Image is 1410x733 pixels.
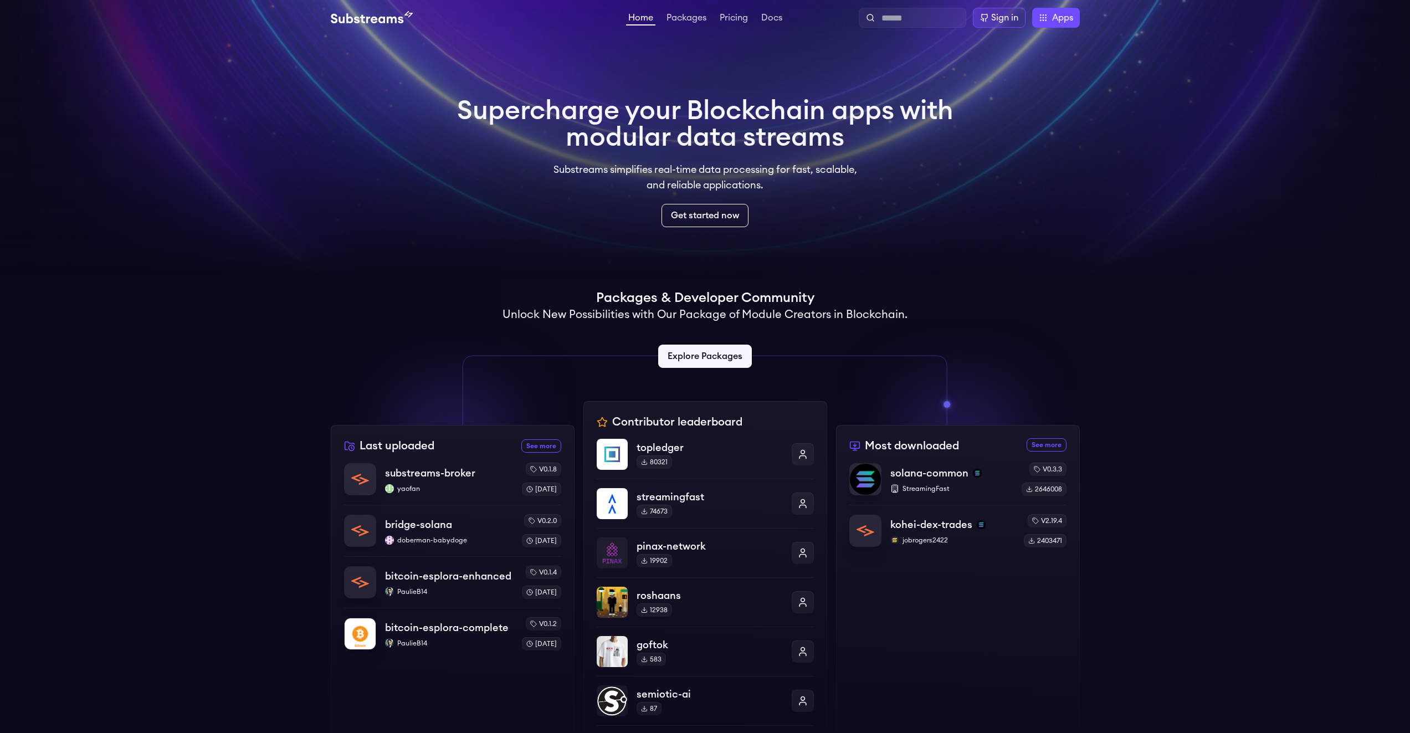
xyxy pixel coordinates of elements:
p: substreams-broker [385,465,475,481]
div: v0.1.2 [526,617,561,631]
div: 87 [637,702,662,715]
p: bitcoin-esplora-complete [385,620,509,635]
img: solana-common [850,464,881,495]
img: pinax-network [597,537,628,568]
a: topledgertopledger80321 [597,439,814,479]
img: yaofan [385,484,394,493]
p: StreamingFast [890,484,1013,493]
p: roshaans [637,588,783,603]
a: Get started now [662,204,748,227]
div: [DATE] [522,483,561,496]
div: [DATE] [522,586,561,599]
p: goftok [637,637,783,653]
div: [DATE] [522,534,561,547]
img: jobrogers2422 [890,536,899,545]
p: kohei-dex-trades [890,517,972,532]
div: v0.3.3 [1029,463,1067,476]
a: Packages [664,13,709,24]
p: doberman-babydoge [385,536,513,545]
div: v0.2.0 [524,514,561,527]
h1: Packages & Developer Community [596,289,814,307]
div: v0.1.4 [526,566,561,579]
img: bitcoin-esplora-complete [345,618,376,649]
div: Sign in [991,11,1018,24]
p: bridge-solana [385,517,452,532]
img: solana [977,520,986,529]
a: Docs [759,13,785,24]
a: Home [626,13,655,25]
div: 2403471 [1024,534,1067,547]
a: kohei-dex-tradeskohei-dex-tradessolanajobrogers2422jobrogers2422v2.19.42403471 [849,505,1067,547]
a: See more most downloaded packages [1027,438,1067,452]
div: v2.19.4 [1028,514,1067,527]
img: bitcoin-esplora-enhanced [345,567,376,598]
div: [DATE] [522,637,561,650]
h1: Supercharge your Blockchain apps with modular data streams [457,98,953,151]
p: bitcoin-esplora-enhanced [385,568,511,584]
a: Sign in [973,8,1026,28]
p: PaulieB14 [385,587,513,596]
p: solana-common [890,465,968,481]
a: roshaansroshaans12938 [597,577,814,627]
p: topledger [637,440,783,455]
a: Pricing [717,13,750,24]
a: bridge-solanabridge-solanadoberman-babydogedoberman-babydogev0.2.0[DATE] [344,505,561,556]
p: pinax-network [637,539,783,554]
a: See more recently uploaded packages [521,439,561,453]
img: Substream's logo [331,11,413,24]
a: bitcoin-esplora-completebitcoin-esplora-completePaulieB14PaulieB14v0.1.2[DATE] [344,608,561,650]
p: PaulieB14 [385,639,513,648]
img: PaulieB14 [385,587,394,596]
p: jobrogers2422 [890,536,1015,545]
p: Substreams simplifies real-time data processing for fast, scalable, and reliable applications. [546,162,865,193]
a: solana-commonsolana-commonsolanaStreamingFastv0.3.32646008 [849,463,1067,505]
p: streamingfast [637,489,783,505]
div: 12938 [637,603,672,617]
img: doberman-babydoge [385,536,394,545]
p: semiotic-ai [637,686,783,702]
span: Apps [1052,11,1073,24]
img: streamingfast [597,488,628,519]
a: semiotic-aisemiotic-ai87 [597,676,814,725]
img: topledger [597,439,628,470]
a: streamingfaststreamingfast74673 [597,479,814,528]
a: goftokgoftok583 [597,627,814,676]
img: substreams-broker [345,464,376,495]
a: Explore Packages [658,345,752,368]
a: pinax-networkpinax-network19902 [597,528,814,577]
div: 2646008 [1022,483,1067,496]
div: 583 [637,653,666,666]
div: v0.1.8 [526,463,561,476]
div: 19902 [637,554,672,567]
div: 80321 [637,455,672,469]
a: bitcoin-esplora-enhancedbitcoin-esplora-enhancedPaulieB14PaulieB14v0.1.4[DATE] [344,556,561,608]
h2: Unlock New Possibilities with Our Package of Module Creators in Blockchain. [503,307,907,322]
img: PaulieB14 [385,639,394,648]
img: solana [973,469,982,478]
img: bridge-solana [345,515,376,546]
img: goftok [597,636,628,667]
img: semiotic-ai [597,685,628,716]
img: roshaans [597,587,628,618]
p: yaofan [385,484,513,493]
img: kohei-dex-trades [850,515,881,546]
a: substreams-brokersubstreams-brokeryaofanyaofanv0.1.8[DATE] [344,463,561,505]
div: 74673 [637,505,672,518]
